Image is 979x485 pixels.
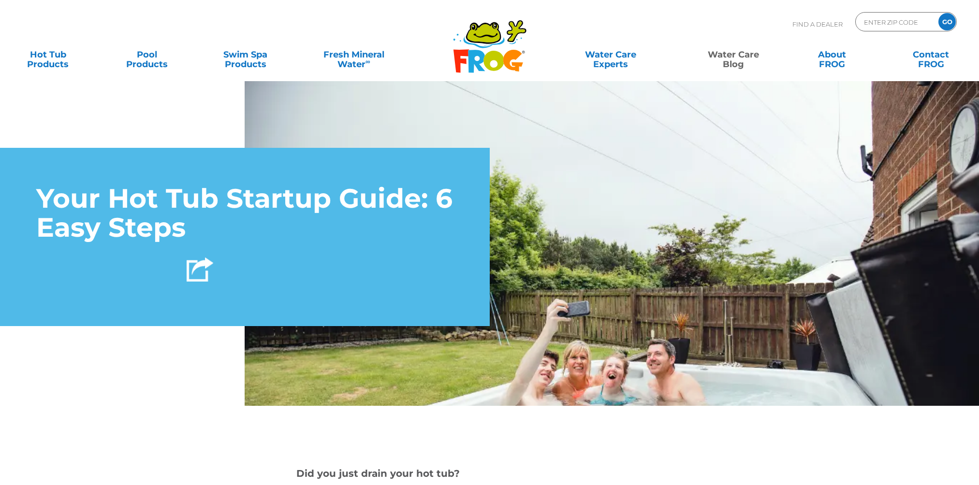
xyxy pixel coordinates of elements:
[306,45,402,64] a: Fresh MineralWater∞
[36,250,84,290] a: Facebook
[863,15,928,29] input: Zip Code Form
[36,184,453,242] h1: Your Hot Tub Startup Guide: 6 Easy Steps
[84,250,131,290] a: Twitter
[794,45,871,64] a: AboutFROG
[207,45,284,64] a: Swim SpaProducts
[548,45,673,64] a: Water CareExperts
[187,257,213,282] img: Share
[938,13,956,30] input: GO
[695,45,772,64] a: Water CareBlog
[10,45,87,64] a: Hot TubProducts
[131,250,178,290] a: Email
[296,468,460,479] strong: Did you just drain your hot tub?
[892,45,969,64] a: ContactFROG
[792,12,843,36] p: Find A Dealer
[365,57,370,65] sup: ∞
[108,45,185,64] a: PoolProducts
